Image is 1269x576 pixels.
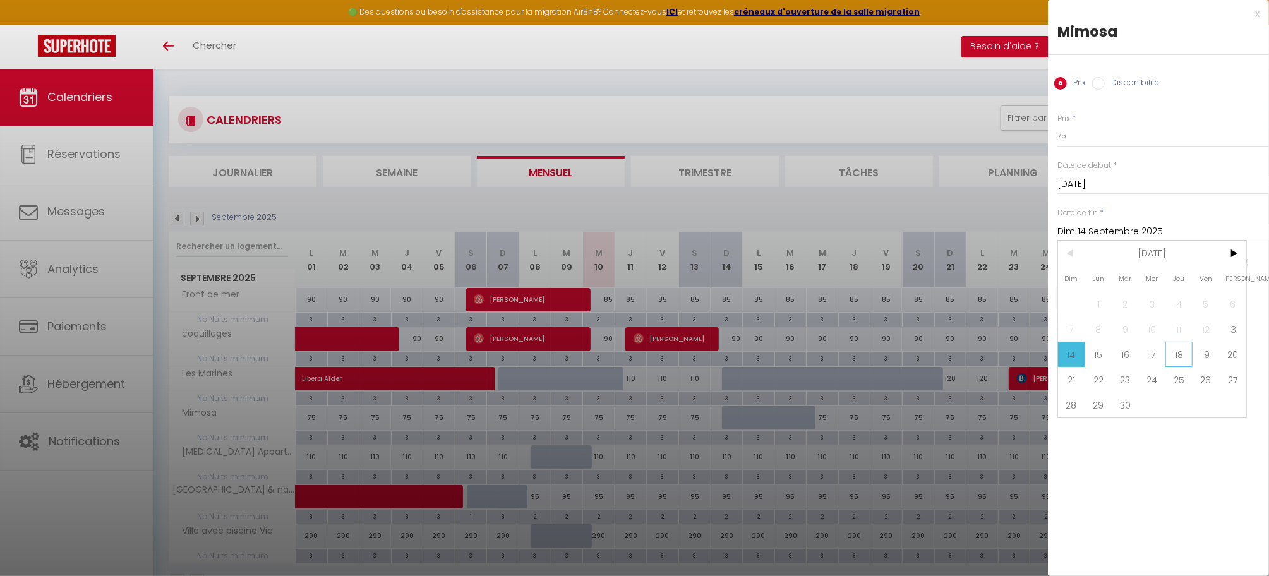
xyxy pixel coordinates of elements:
span: 30 [1112,392,1139,417]
span: 15 [1085,342,1112,367]
button: Ouvrir le widget de chat LiveChat [10,5,48,43]
span: 25 [1165,367,1193,392]
div: Mimosa [1057,21,1260,42]
label: Prix [1057,113,1070,125]
span: 8 [1085,316,1112,342]
span: 16 [1112,342,1139,367]
span: Jeu [1165,266,1193,291]
span: Lun [1085,266,1112,291]
span: 3 [1139,291,1166,316]
span: > [1219,241,1246,266]
span: 12 [1193,316,1220,342]
span: 29 [1085,392,1112,417]
label: Prix [1067,77,1086,91]
span: 19 [1193,342,1220,367]
label: Disponibilité [1105,77,1159,91]
span: 23 [1112,367,1139,392]
span: 18 [1165,342,1193,367]
span: 1 [1085,291,1112,316]
span: 6 [1219,291,1246,316]
div: x [1048,6,1260,21]
label: Date de début [1057,160,1111,172]
span: 9 [1112,316,1139,342]
span: 14 [1058,342,1085,367]
span: 27 [1219,367,1246,392]
span: 21 [1058,367,1085,392]
span: Mar [1112,266,1139,291]
span: 5 [1193,291,1220,316]
span: 22 [1085,367,1112,392]
span: 26 [1193,367,1220,392]
span: 11 [1165,316,1193,342]
span: 28 [1058,392,1085,417]
span: 13 [1219,316,1246,342]
span: 7 [1058,316,1085,342]
label: Date de fin [1057,207,1098,219]
span: 4 [1165,291,1193,316]
span: 20 [1219,342,1246,367]
span: Mer [1139,266,1166,291]
span: < [1058,241,1085,266]
span: Dim [1058,266,1085,291]
span: Ven [1193,266,1220,291]
span: 10 [1139,316,1166,342]
span: 17 [1139,342,1166,367]
span: 24 [1139,367,1166,392]
span: 2 [1112,291,1139,316]
span: [PERSON_NAME] [1219,266,1246,291]
span: [DATE] [1085,241,1220,266]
